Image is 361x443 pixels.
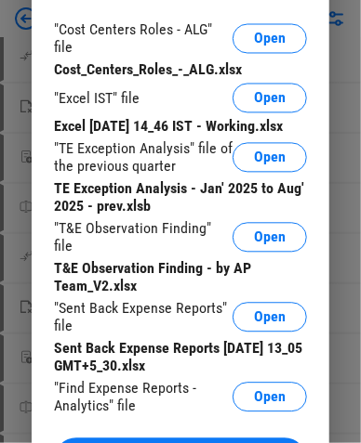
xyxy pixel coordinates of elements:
[54,220,233,255] div: "T&E Observation Finding" file
[233,383,307,412] button: Open
[233,223,307,253] button: Open
[254,230,286,245] span: Open
[254,390,286,405] span: Open
[233,24,307,54] button: Open
[54,380,233,415] div: "Find Expense Reports - Analytics" file
[54,180,307,215] div: TE Exception Analysis - Jan' 2025 to Aug' 2025 - prev.xlsb
[254,310,286,325] span: Open
[233,143,307,173] button: Open
[233,303,307,332] button: Open
[54,140,233,176] div: "TE Exception Analysis" file of the previous quarter
[54,300,233,335] div: "Sent Back Expense Reports" file
[54,61,307,79] div: Cost_Centers_Roles_-_ALG.xlsx
[54,90,140,108] div: "Excel IST" file
[54,260,307,295] div: T&E Observation Finding - by AP Team_V2.xlsx
[54,340,307,375] div: Sent Back Expense Reports [DATE] 13_05 GMT+5_30.xlsx
[54,21,233,57] div: "Cost Centers Roles - ALG" file
[254,91,286,106] span: Open
[54,118,307,136] div: Excel [DATE] 14_46 IST - Working.xlsx
[254,32,286,46] span: Open
[254,150,286,165] span: Open
[233,84,307,113] button: Open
